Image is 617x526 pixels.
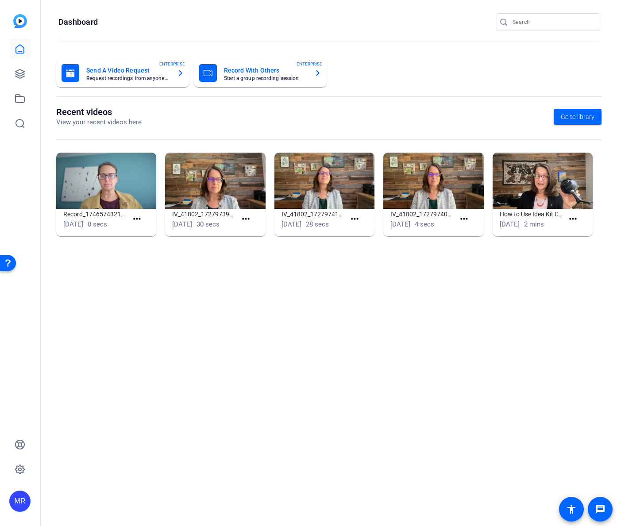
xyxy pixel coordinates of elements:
img: IV_41802_1727974122981_webcam [274,153,374,209]
img: IV_41802_1727974072817_webcam [383,153,483,209]
span: [DATE] [282,220,301,228]
h1: IV_41802_1727974122981_webcam [282,209,346,219]
mat-icon: message [595,504,605,514]
mat-icon: more_horiz [349,214,360,225]
h1: IV_41802_1727973997555_webcam [172,209,237,219]
span: 2 mins [524,220,544,228]
mat-card-title: Record With Others [224,65,308,76]
mat-icon: accessibility [566,504,577,514]
img: IV_41802_1727973997555_webcam [165,153,265,209]
span: 4 secs [415,220,434,228]
span: [DATE] [500,220,520,228]
button: Send A Video RequestRequest recordings from anyone, anywhereENTERPRISE [56,59,189,87]
span: ENTERPRISE [297,61,322,67]
h1: How to Use Idea Kit Creator Studio [500,209,564,219]
mat-card-subtitle: Start a group recording session [224,76,308,81]
button: Record With OthersStart a group recording sessionENTERPRISE [194,59,327,87]
img: Record_1746574321982_webcam [56,153,156,209]
mat-icon: more_horiz [567,214,578,225]
span: Go to library [561,112,594,122]
h1: Recent videos [56,107,142,117]
span: 30 secs [197,220,220,228]
p: View your recent videos here [56,117,142,127]
span: [DATE] [63,220,83,228]
span: 8 secs [88,220,107,228]
input: Search [513,17,592,27]
img: How to Use Idea Kit Creator Studio [493,153,593,209]
img: blue-gradient.svg [13,14,27,28]
mat-card-subtitle: Request recordings from anyone, anywhere [86,76,170,81]
mat-icon: more_horiz [459,214,470,225]
a: Go to library [554,109,602,125]
span: [DATE] [172,220,192,228]
mat-card-title: Send A Video Request [86,65,170,76]
span: 28 secs [306,220,329,228]
span: [DATE] [390,220,410,228]
mat-icon: more_horiz [240,214,251,225]
div: MR [9,491,31,512]
span: ENTERPRISE [159,61,185,67]
h1: Dashboard [58,17,98,27]
h1: Record_1746574321982_webcam [63,209,128,219]
h1: IV_41802_1727974072817_webcam [390,209,455,219]
mat-icon: more_horiz [131,214,143,225]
